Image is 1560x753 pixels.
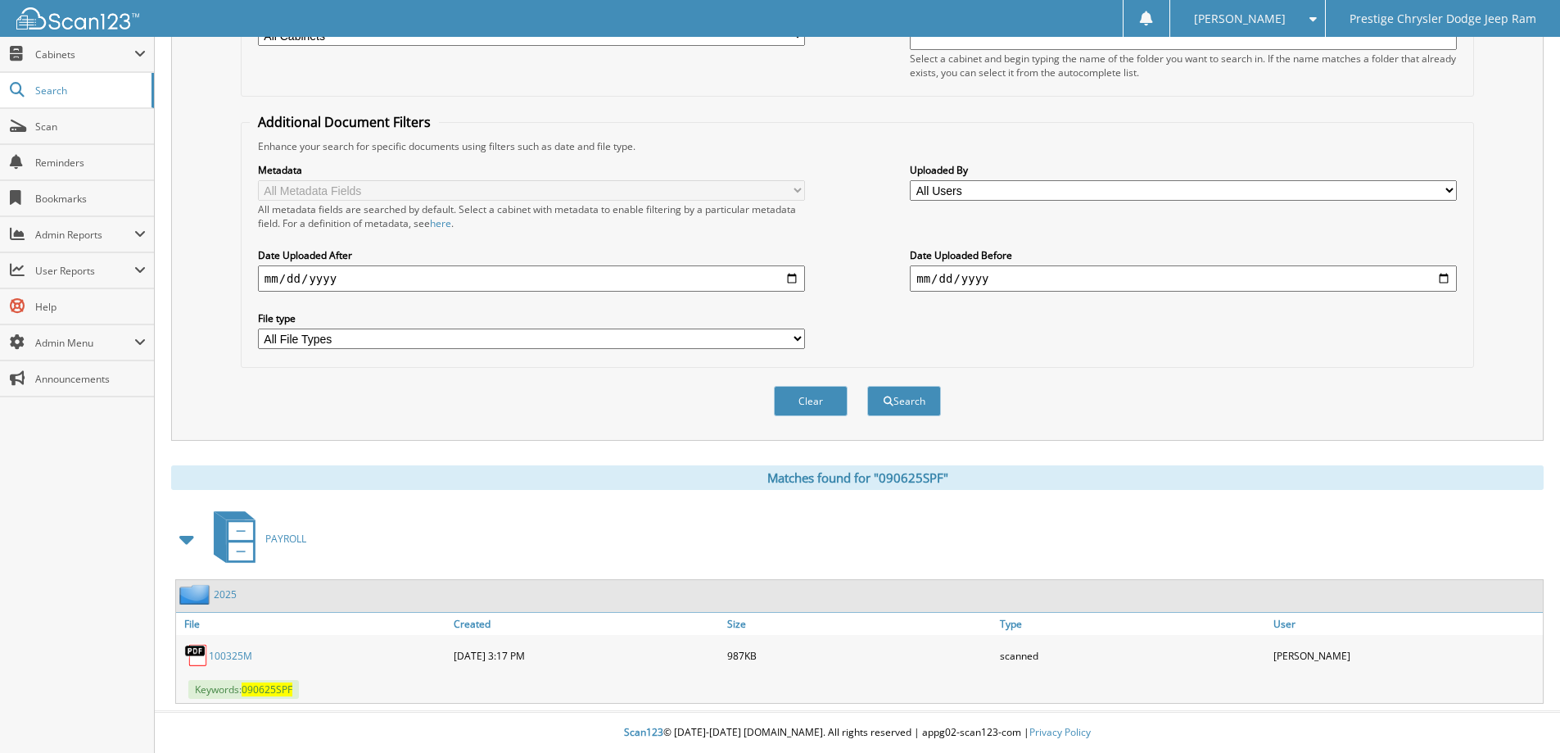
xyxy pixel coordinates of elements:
[176,613,450,635] a: File
[258,202,805,230] div: All metadata fields are searched by default. Select a cabinet with metadata to enable filtering b...
[996,613,1269,635] a: Type
[774,386,848,416] button: Clear
[35,228,134,242] span: Admin Reports
[204,506,306,571] a: PAYROLL
[910,265,1457,292] input: end
[910,52,1457,79] div: Select a cabinet and begin typing the name of the folder you want to search in. If the name match...
[867,386,941,416] button: Search
[1029,725,1091,739] a: Privacy Policy
[258,311,805,325] label: File type
[242,683,292,696] span: 090625SPF
[265,532,306,546] span: PAYROLL
[450,613,723,635] a: Created
[910,248,1457,262] label: Date Uploaded Before
[179,584,214,605] img: folder2.png
[188,680,299,699] span: Keywords:
[35,120,146,134] span: Scan
[996,639,1269,672] div: scanned
[35,300,146,314] span: Help
[35,84,143,98] span: Search
[184,643,209,668] img: PDF.png
[258,265,805,292] input: start
[155,713,1560,753] div: © [DATE]-[DATE] [DOMAIN_NAME]. All rights reserved | appg02-scan123-com |
[35,372,146,386] span: Announcements
[258,163,805,177] label: Metadata
[35,48,134,61] span: Cabinets
[35,192,146,206] span: Bookmarks
[1478,674,1560,753] iframe: Chat Widget
[214,587,237,601] a: 2025
[16,7,139,29] img: scan123-logo-white.svg
[250,139,1465,153] div: Enhance your search for specific documents using filters such as date and file type.
[250,113,439,131] legend: Additional Document Filters
[1269,639,1543,672] div: [PERSON_NAME]
[624,725,663,739] span: Scan123
[209,649,252,663] a: 100325M
[450,639,723,672] div: [DATE] 3:17 PM
[723,613,997,635] a: Size
[723,639,997,672] div: 987KB
[258,248,805,262] label: Date Uploaded After
[171,465,1544,490] div: Matches found for "090625SPF"
[35,264,134,278] span: User Reports
[430,216,451,230] a: here
[35,156,146,170] span: Reminders
[35,336,134,350] span: Admin Menu
[1350,14,1536,24] span: Prestige Chrysler Dodge Jeep Ram
[1194,14,1286,24] span: [PERSON_NAME]
[1269,613,1543,635] a: User
[910,163,1457,177] label: Uploaded By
